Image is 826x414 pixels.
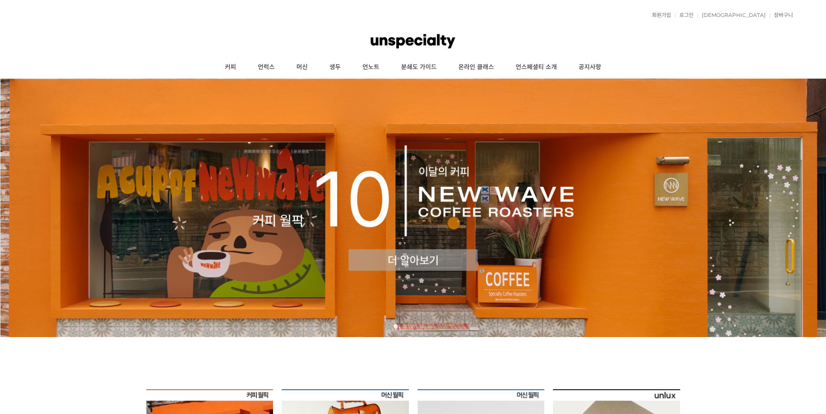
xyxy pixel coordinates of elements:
[394,324,398,328] a: 1
[247,56,286,78] a: 언럭스
[390,56,448,78] a: 분쇄도 가이드
[420,324,424,328] a: 4
[319,56,352,78] a: 생두
[286,56,319,78] a: 머신
[448,56,505,78] a: 온라인 클래스
[214,56,247,78] a: 커피
[568,56,612,78] a: 공지사항
[698,13,766,18] a: [DEMOGRAPHIC_DATA]
[402,324,407,328] a: 2
[505,56,568,78] a: 언스페셜티 소개
[352,56,390,78] a: 언노트
[770,13,793,18] a: 장바구니
[675,13,694,18] a: 로그인
[411,324,415,328] a: 3
[648,13,671,18] a: 회원가입
[371,28,455,54] img: 언스페셜티 몰
[428,324,433,328] a: 5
